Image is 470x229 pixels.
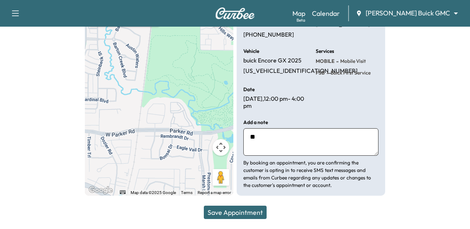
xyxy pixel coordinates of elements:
h6: Vehicle [243,49,259,54]
p: By booking an appointment, you are confirming the customer is opting in to receive SMS text messa... [243,159,378,189]
button: Map camera controls [213,139,229,156]
h6: Services [316,49,334,54]
span: MOBILE [316,58,334,65]
button: Keyboard shortcuts [120,190,126,194]
img: Google [87,185,114,196]
button: Save Appointment [204,206,267,219]
img: Curbee Logo [215,7,255,19]
span: Mobile Visit [339,58,366,65]
a: Terms (opens in new tab) [181,190,193,195]
span: FSB [316,70,325,76]
p: buick Encore GX 2025 [243,57,302,65]
a: Report a map error [198,190,231,195]
span: [PERSON_NAME] Buick GMC [366,8,450,18]
div: Beta [297,17,305,23]
a: MapBeta [292,8,305,18]
span: - [325,69,329,77]
span: Buick First Service [329,70,371,76]
p: [US_VEHICLE_IDENTIFICATION_NUMBER] [243,67,358,75]
h6: Add a note [243,120,268,125]
button: Drag Pegman onto the map to open Street View [213,169,229,186]
p: [DATE] , 12:00 pm - 4:00 pm [243,95,306,110]
span: Map data ©2025 Google [131,190,176,195]
a: Calendar [312,8,340,18]
span: - [334,57,339,65]
a: Open this area in Google Maps (opens a new window) [87,185,114,196]
p: [PHONE_NUMBER] [243,31,294,39]
h6: Date [243,87,255,92]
